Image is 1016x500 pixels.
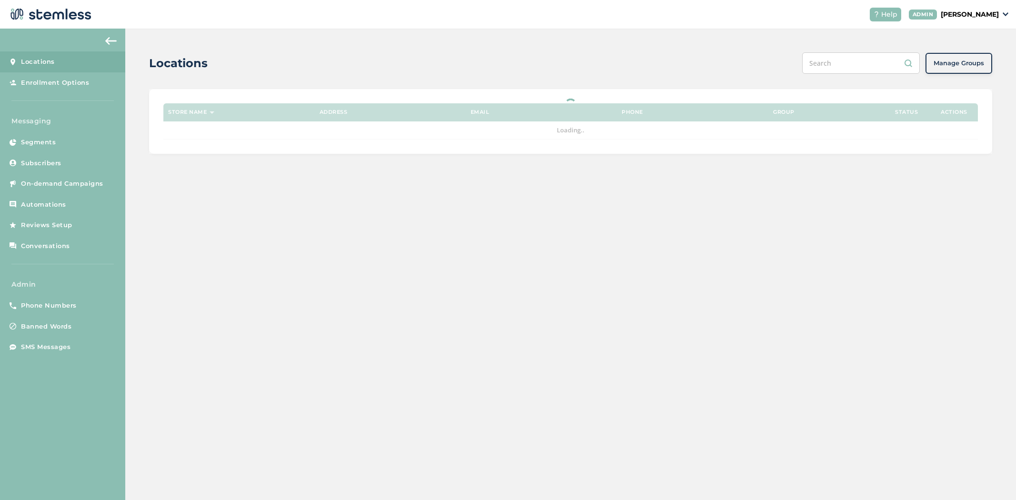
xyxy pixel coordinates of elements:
img: icon_down-arrow-small-66adaf34.svg [1003,12,1008,16]
span: Banned Words [21,322,71,331]
span: Subscribers [21,159,61,168]
h2: Locations [149,55,208,72]
span: On-demand Campaigns [21,179,103,189]
iframe: Chat Widget [968,454,1016,500]
span: Enrollment Options [21,78,89,88]
input: Search [802,52,920,74]
img: icon-arrow-back-accent-c549486e.svg [105,37,117,45]
span: Help [881,10,897,20]
div: ADMIN [909,10,937,20]
span: Segments [21,138,56,147]
span: Locations [21,57,55,67]
span: Manage Groups [934,59,984,68]
p: [PERSON_NAME] [941,10,999,20]
button: Manage Groups [925,53,992,74]
span: Automations [21,200,66,210]
img: logo-dark-0685b13c.svg [8,5,91,24]
span: Phone Numbers [21,301,77,310]
img: icon-help-white-03924b79.svg [874,11,879,17]
span: SMS Messages [21,342,70,352]
span: Conversations [21,241,70,251]
span: Reviews Setup [21,220,72,230]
